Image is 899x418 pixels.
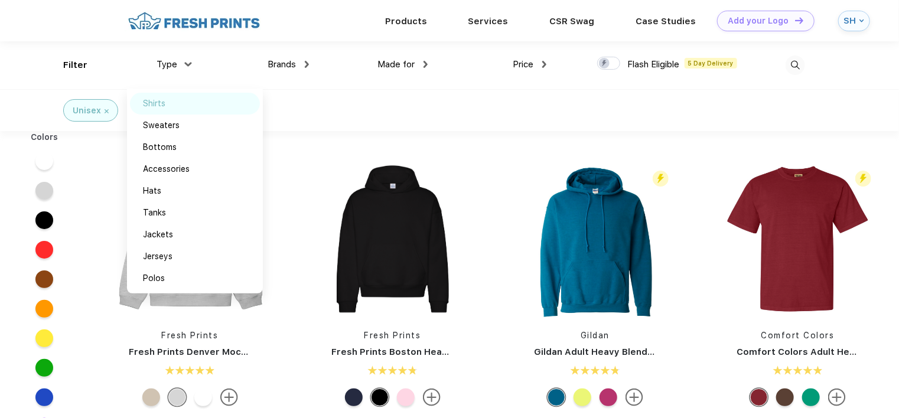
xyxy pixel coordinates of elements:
[162,331,219,340] a: Fresh Prints
[268,59,296,70] span: Brands
[377,59,415,70] span: Made for
[143,97,165,110] div: Shirts
[550,16,595,27] a: CSR Swag
[574,388,591,406] div: Safety Green
[776,388,794,406] div: Espresso
[828,388,846,406] img: more.svg
[385,16,427,27] a: Products
[548,388,565,406] div: Antique Sapphire
[843,16,856,26] div: SH
[397,388,415,406] div: Pink
[600,388,617,406] div: Heliconia
[761,331,835,340] a: Comfort Colors
[105,109,109,113] img: filter_cancel.svg
[719,161,877,318] img: func=resize&h=266
[220,388,238,406] img: more.svg
[542,61,546,68] img: dropdown.png
[517,161,674,318] img: func=resize&h=266
[194,388,212,406] div: White
[185,62,192,66] img: dropdown.png
[423,388,441,406] img: more.svg
[802,388,820,406] div: Island Green
[168,388,186,406] div: Ash Grey mto
[63,58,87,72] div: Filter
[513,59,533,70] span: Price
[73,105,101,117] div: Unisex
[112,161,269,318] img: func=resize&h=266
[22,131,67,143] div: Colors
[685,58,737,68] span: 5 Day Delivery
[125,11,263,31] img: fo%20logo%202.webp
[750,388,768,406] div: Crimson
[143,141,177,154] div: Bottoms
[143,228,173,241] div: Jackets
[653,171,669,187] img: flash_active_toggle.svg
[628,59,680,70] span: Flash Eligible
[581,331,610,340] a: Gildan
[143,250,172,263] div: Jerseys
[371,388,389,406] div: Black
[143,185,161,197] div: Hats
[859,18,864,23] img: arrow_down_blue.svg
[305,61,309,68] img: dropdown.png
[142,388,160,406] div: Sand
[786,55,805,75] img: desktop_search.svg
[795,17,803,24] img: DT
[143,119,180,132] div: Sweaters
[855,171,871,187] img: flash_active_toggle.svg
[626,388,643,406] img: more.svg
[468,16,509,27] a: Services
[535,347,793,357] a: Gildan Adult Heavy Blend 8 Oz. 50/50 Hooded Sweatshirt
[345,388,363,406] div: Navy
[332,347,519,357] a: Fresh Prints Boston Heavyweight Hoodie
[424,61,428,68] img: dropdown.png
[364,331,421,340] a: Fresh Prints
[728,16,789,26] div: Add your Logo
[143,163,190,175] div: Accessories
[314,161,471,318] img: func=resize&h=266
[143,207,166,219] div: Tanks
[143,272,165,285] div: Polos
[157,59,177,70] span: Type
[129,347,386,357] a: Fresh Prints Denver Mock Neck Heavyweight Sweatshirt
